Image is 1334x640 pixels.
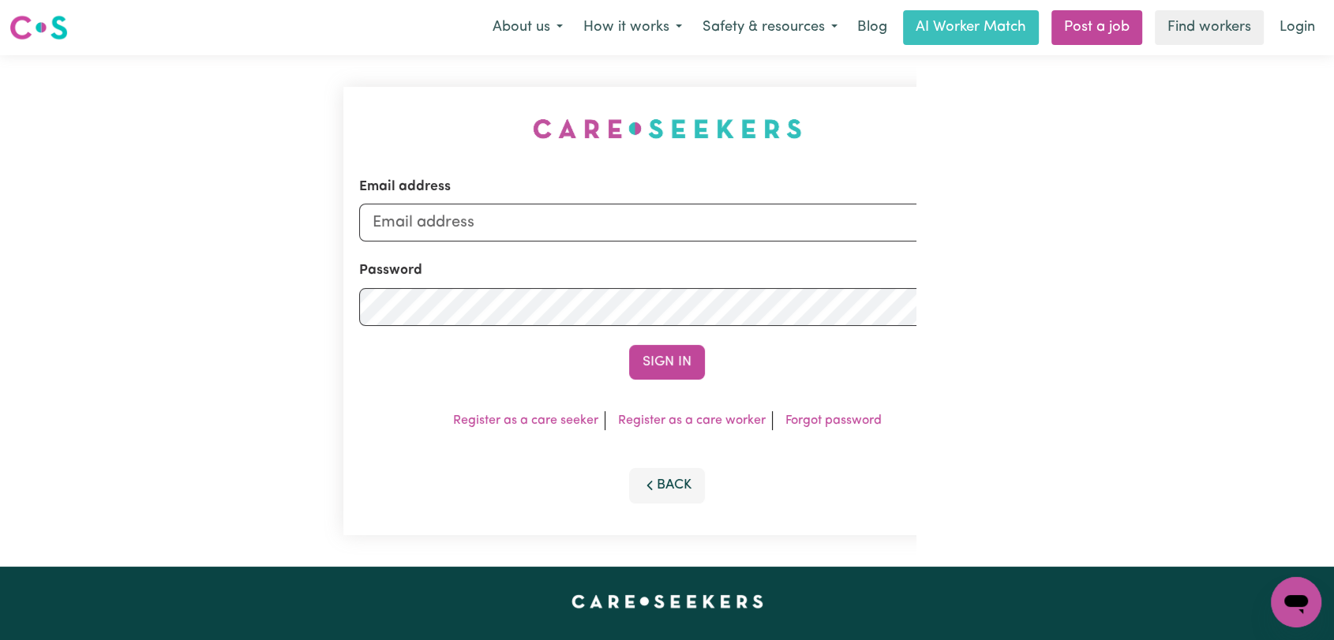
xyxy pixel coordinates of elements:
a: Forgot password [785,414,882,427]
button: Sign In [629,345,705,380]
a: Find workers [1155,10,1264,45]
button: Safety & resources [692,11,848,44]
a: Careseekers logo [9,9,68,46]
a: Register as a care seeker [453,414,598,427]
a: Register as a care worker [618,414,766,427]
input: Email address [359,204,976,241]
a: AI Worker Match [903,10,1039,45]
a: Post a job [1051,10,1142,45]
a: Login [1270,10,1325,45]
label: Password [359,260,422,281]
a: Blog [848,10,897,45]
button: Back [629,468,705,503]
button: How it works [573,11,692,44]
a: Careseekers home page [571,595,763,608]
iframe: Button to launch messaging window [1271,577,1321,627]
img: Careseekers logo [9,13,68,42]
label: Email address [359,177,451,197]
button: About us [482,11,573,44]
